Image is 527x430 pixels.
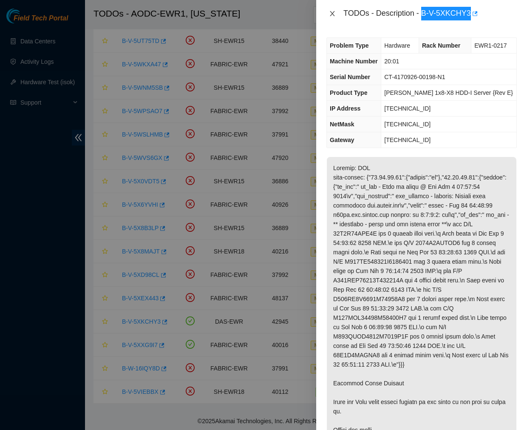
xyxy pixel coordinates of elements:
[330,105,360,112] span: IP Address
[330,121,354,128] span: NetMask
[330,42,369,49] span: Problem Type
[384,42,410,49] span: Hardware
[343,7,517,20] div: TODOs - Description - B-V-5XKCHY3
[330,74,370,80] span: Serial Number
[422,42,460,49] span: Rack Number
[330,58,378,65] span: Machine Number
[326,10,338,18] button: Close
[384,74,445,80] span: CT-4170926-00198-N1
[384,121,431,128] span: [TECHNICAL_ID]
[384,105,431,112] span: [TECHNICAL_ID]
[329,10,336,17] span: close
[474,42,507,49] span: EWR1-0217
[384,58,399,65] span: 20:01
[384,89,513,96] span: [PERSON_NAME] 1x8-X8 HDD-I Server {Rev E}
[330,89,367,96] span: Product Type
[384,137,431,143] span: [TECHNICAL_ID]
[330,137,354,143] span: Gateway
